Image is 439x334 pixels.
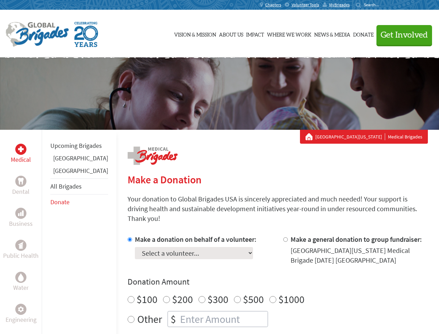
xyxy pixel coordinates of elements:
[6,22,69,47] img: Global Brigades Logo
[11,144,31,165] a: MedicalMedical
[128,146,178,165] img: logo-medical.png
[243,293,264,306] label: $500
[15,208,26,219] div: Business
[15,304,26,315] div: Engineering
[137,293,157,306] label: $100
[15,272,26,283] div: Water
[315,133,385,140] a: [GEOGRAPHIC_DATA][US_STATE]
[53,167,108,175] a: [GEOGRAPHIC_DATA]
[381,31,428,39] span: Get Involved
[128,194,428,223] p: Your donation to Global Brigades USA is sincerely appreciated and much needed! Your support is dr...
[3,240,39,261] a: Public HealthPublic Health
[306,133,422,140] div: Medical Brigades
[267,16,311,51] a: Where We Work
[208,293,228,306] label: $300
[18,273,24,281] img: Water
[9,219,33,229] p: Business
[74,22,98,47] img: Global Brigades Celebrating 20 Years
[18,178,24,184] img: Dental
[278,293,304,306] label: $1000
[135,235,257,244] label: Make a donation on behalf of a volunteer:
[291,246,428,265] div: [GEOGRAPHIC_DATA][US_STATE] Medical Brigade [DATE] [GEOGRAPHIC_DATA]
[246,16,264,51] a: Impact
[329,2,350,8] span: MyBrigades
[314,16,350,51] a: News & Media
[174,16,216,51] a: Vision & Mission
[13,272,29,293] a: WaterWater
[15,144,26,155] div: Medical
[137,311,162,327] label: Other
[12,176,30,197] a: DentalDental
[15,176,26,187] div: Dental
[50,138,108,153] li: Upcoming Brigades
[18,307,24,312] img: Engineering
[50,194,108,210] li: Donate
[219,16,243,51] a: About Us
[172,293,193,306] label: $200
[18,242,24,249] img: Public Health
[15,240,26,251] div: Public Health
[12,187,30,197] p: Dental
[128,276,428,287] h4: Donation Amount
[11,155,31,165] p: Medical
[18,210,24,216] img: Business
[291,235,422,244] label: Make a general donation to group fundraiser:
[168,311,179,327] div: $
[13,283,29,293] p: Water
[6,315,36,325] p: Engineering
[50,142,102,150] a: Upcoming Brigades
[50,198,70,206] a: Donate
[3,251,39,261] p: Public Health
[128,173,428,186] h2: Make a Donation
[53,154,108,162] a: [GEOGRAPHIC_DATA]
[376,25,432,45] button: Get Involved
[265,2,281,8] span: Chapters
[179,311,268,327] input: Enter Amount
[50,166,108,178] li: Guatemala
[9,208,33,229] a: BusinessBusiness
[6,304,36,325] a: EngineeringEngineering
[50,182,82,190] a: All Brigades
[364,2,384,7] input: Search...
[18,146,24,152] img: Medical
[353,16,374,51] a: Donate
[50,178,108,194] li: All Brigades
[50,153,108,166] li: Ghana
[292,2,319,8] span: Volunteer Tools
